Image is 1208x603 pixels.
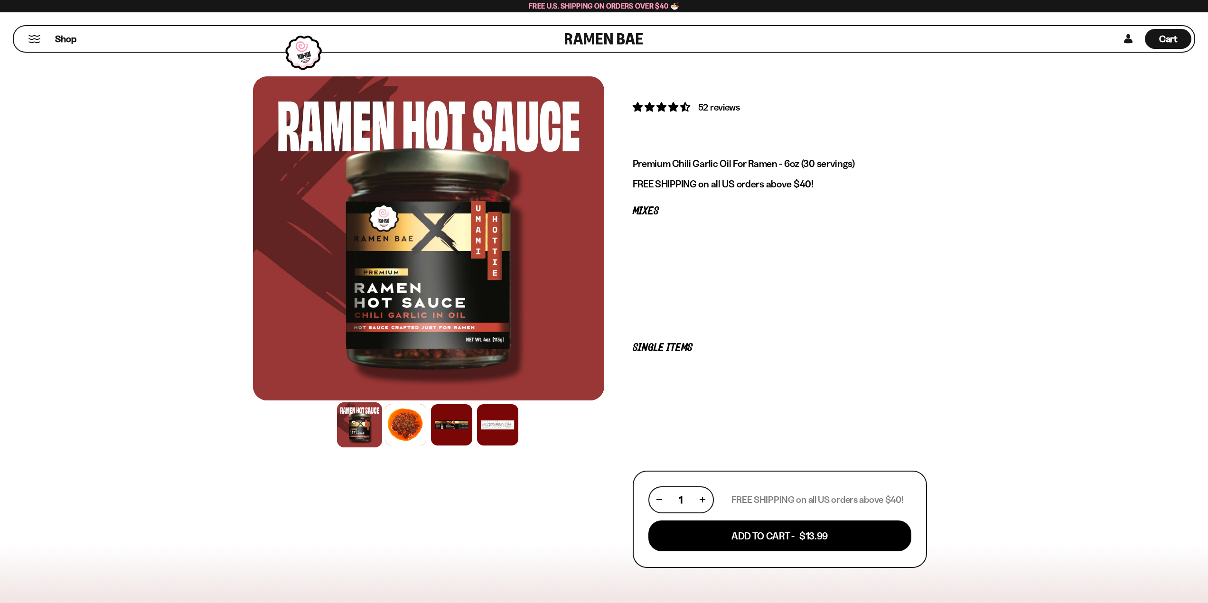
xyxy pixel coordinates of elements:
[633,207,927,216] p: Mixes
[633,343,927,353] p: Single Items
[698,102,740,113] span: 52 reviews
[1159,33,1178,45] span: Cart
[633,178,927,190] p: FREE SHIPPING on all US orders above $40!
[633,101,692,113] span: 4.71 stars
[529,1,679,10] span: Free U.S. Shipping on Orders over $40 🍜
[648,520,911,551] button: Add To Cart - $13.99
[55,29,76,49] a: Shop
[731,494,903,506] p: FREE SHIPPING on all US orders above $40!
[679,494,683,506] span: 1
[1145,26,1191,52] div: Cart
[55,33,76,46] span: Shop
[28,35,41,43] button: Mobile Menu Trigger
